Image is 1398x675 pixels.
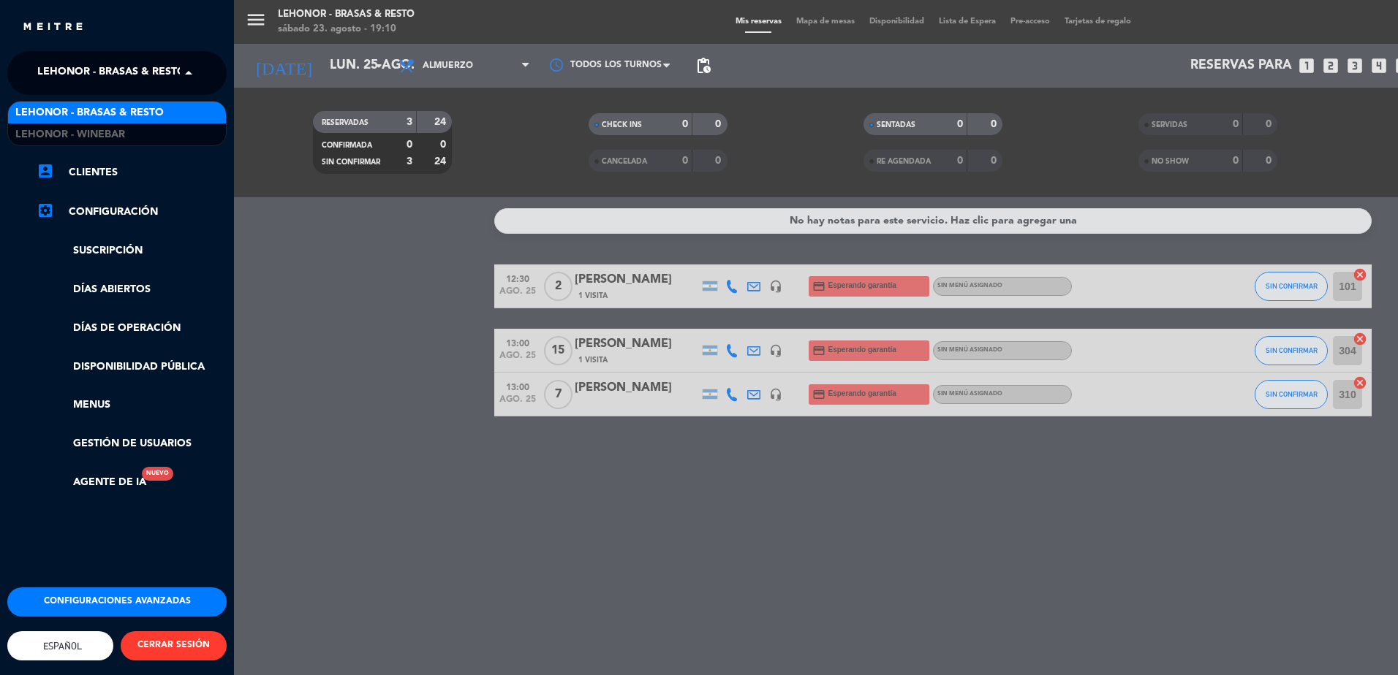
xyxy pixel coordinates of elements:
div: Nuevo [142,467,173,481]
a: Gestión de usuarios [37,435,227,452]
span: Lehonor - Winebar [15,126,125,143]
i: settings_applications [37,202,54,219]
span: Lehonor - Brasas & Resto [15,104,164,121]
a: Disponibilidad pública [37,359,227,375]
a: Suscripción [37,243,227,259]
a: Agente de IANuevo [37,474,146,491]
img: MEITRE [22,22,84,33]
a: Días abiertos [37,281,227,298]
a: Configuración [37,203,227,221]
a: Menus [37,397,227,413]
a: account_boxClientes [37,164,227,181]
span: Español [39,641,82,652]
span: Lehonor - Brasas & Resto [37,58,186,88]
a: Días de Operación [37,320,227,337]
span: pending_actions [695,57,712,75]
button: Configuraciones avanzadas [7,587,227,617]
button: CERRAR SESIÓN [121,631,227,660]
i: account_box [37,162,54,180]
